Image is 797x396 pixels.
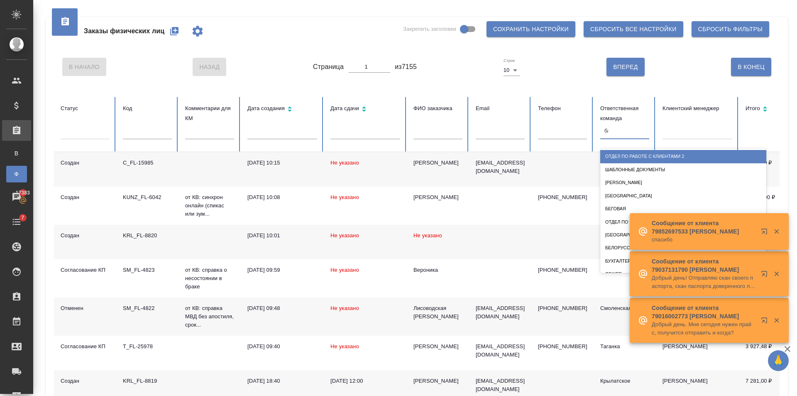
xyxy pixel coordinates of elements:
div: Статус [61,103,110,113]
a: 7 [2,212,31,232]
span: В [10,149,23,157]
span: Страница [313,62,344,72]
div: [DATE] 10:01 [247,231,317,240]
p: спасибо [652,236,755,244]
div: Отменен [61,304,110,312]
div: Сортировка [746,103,795,116]
span: Сбросить все настройки [590,24,677,34]
p: Сообщение от клиента 79852697533 [PERSON_NAME] [652,219,755,236]
p: [PHONE_NUMBER] [538,304,587,312]
div: SM_FL-4823 [123,266,172,274]
button: Открыть в новой вкладке [756,312,776,332]
div: Email [476,103,525,113]
span: Закрепить заголовки [403,25,456,33]
div: [DATE] 09:59 [247,266,317,274]
div: Согласование КП [61,342,110,351]
div: Отдел по работе с клиентами 2 [600,150,766,163]
button: Закрыть [768,317,785,324]
a: Ф [6,166,27,182]
div: [PERSON_NAME] [413,377,462,385]
div: [DATE] 10:08 [247,193,317,202]
span: 17383 [11,189,35,197]
div: Клиентский менеджер [663,103,732,113]
div: C_FL-15985 [123,159,172,167]
div: KRL_FL-8820 [123,231,172,240]
div: Беговая [600,202,766,215]
p: [EMAIL_ADDRESS][DOMAIN_NAME] [476,342,525,359]
div: [GEOGRAPHIC_DATA] [600,189,766,202]
span: Не указано [330,160,359,166]
div: [DATE] 12:00 [330,377,400,385]
div: Вероника [413,266,462,274]
div: [GEOGRAPHIC_DATA] [600,229,766,241]
span: Не указано [330,267,359,273]
span: Не указано [330,232,359,239]
span: Ф [10,170,23,178]
button: Сбросить все настройки [584,21,683,37]
span: Не указано [330,194,359,200]
a: В [6,145,27,162]
div: SM_FL-4822 [123,304,172,312]
span: Не указано [413,232,442,239]
div: [DATE] 09:48 [247,304,317,312]
div: [DATE] 10:15 [247,159,317,167]
div: Код [123,103,172,113]
div: KUNZ_FL-6042 [123,193,172,202]
div: Шаблонные документы [600,163,766,176]
div: T_FL-25978 [123,342,172,351]
button: Закрыть [768,270,785,278]
button: Закрыть [768,228,785,235]
span: Заказы физических лиц [84,26,164,36]
div: Белорусская [600,241,766,254]
span: В Конец [738,62,765,72]
div: Сортировка [330,103,400,116]
span: Не указано [330,305,359,311]
div: Общее [600,268,766,280]
p: Сообщение от клиента 79016002773 [PERSON_NAME] [652,304,755,320]
div: Лисоводская [PERSON_NAME] [413,304,462,321]
button: Создать [164,21,184,41]
span: из 7155 [395,62,417,72]
div: [PERSON_NAME] [413,159,462,167]
a: 17383 [2,187,31,207]
button: В Конец [731,58,771,76]
div: [PERSON_NAME] [600,176,766,189]
div: Крылатское [600,377,649,385]
p: Сообщение от клиента 79037131790 [PERSON_NAME] [652,257,755,274]
p: [PHONE_NUMBER] [538,266,587,274]
div: Бухгалтерия [600,255,766,268]
p: [PHONE_NUMBER] [538,342,587,351]
div: Согласование КП [61,266,110,274]
button: Сбросить фильтры [692,21,769,37]
div: Создан [61,231,110,240]
span: Вперед [613,62,638,72]
p: [PHONE_NUMBER] [538,193,587,202]
div: 10 [504,64,520,76]
div: [PERSON_NAME] [413,342,462,351]
div: Ответственная команда [600,103,649,123]
div: Отдел по работе с корпоративными клиентами [600,216,766,229]
p: от КВ: справка МВД без апостиля, срок... [185,304,234,329]
div: Создан [61,159,110,167]
p: от КВ: синхрон онлайн (спикас или зум... [185,193,234,218]
p: [EMAIL_ADDRESS][DOMAIN_NAME] [476,304,525,321]
div: Таганка [600,342,649,351]
div: [DATE] 09:40 [247,342,317,351]
p: Добрый день. Мне сегодня нужен прайс, получится отправить и когда? [652,320,755,337]
div: Телефон [538,103,587,113]
p: [EMAIL_ADDRESS][DOMAIN_NAME] [476,377,525,394]
button: Открыть в новой вкладке [756,266,776,285]
div: Смоленская [600,304,649,312]
button: Открыть в новой вкладке [756,223,776,243]
button: Сохранить настройки [487,21,575,37]
p: [EMAIL_ADDRESS][DOMAIN_NAME] [476,159,525,175]
div: Создан [61,377,110,385]
button: Вперед [606,58,644,76]
div: Сортировка [247,103,317,116]
div: [PERSON_NAME] [413,193,462,202]
div: [DATE] 18:40 [247,377,317,385]
span: Не указано [330,343,359,349]
div: ФИО заказчика [413,103,462,113]
div: Создан [61,193,110,202]
span: 7 [16,214,29,222]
